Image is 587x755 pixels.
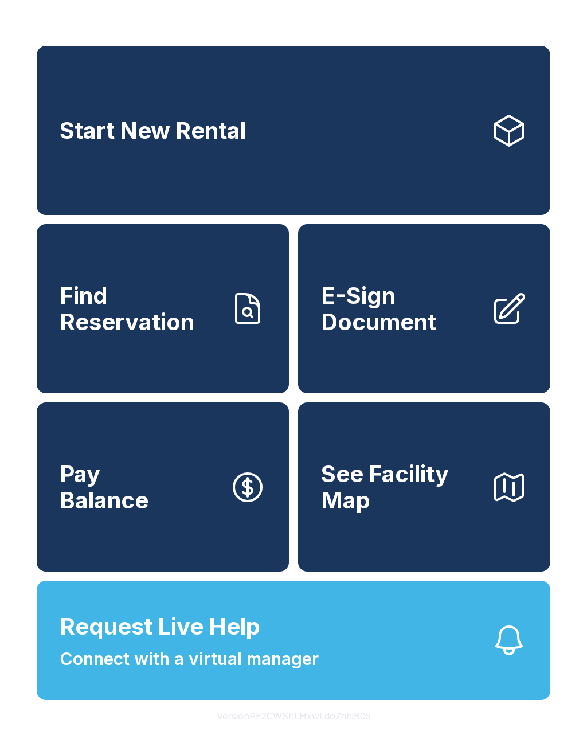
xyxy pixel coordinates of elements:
[298,224,550,393] a: E-Sign Document
[321,461,482,513] span: See Facility Map
[37,581,550,700] button: Request Live HelpConnect with a virtual manager
[37,402,289,572] a: PayBalance
[60,646,319,672] span: Connect with a virtual manager
[208,700,380,732] button: VersionPE2CWShLHxwLdo7nhiB05
[321,283,482,335] span: E-Sign Document
[60,461,148,513] span: Pay Balance
[60,283,220,335] span: Find Reservation
[60,609,260,644] span: Request Live Help
[37,46,550,215] a: Start New Rental
[298,402,550,572] button: See Facility Map
[60,118,246,144] span: Start New Rental
[37,224,289,393] a: Find Reservation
